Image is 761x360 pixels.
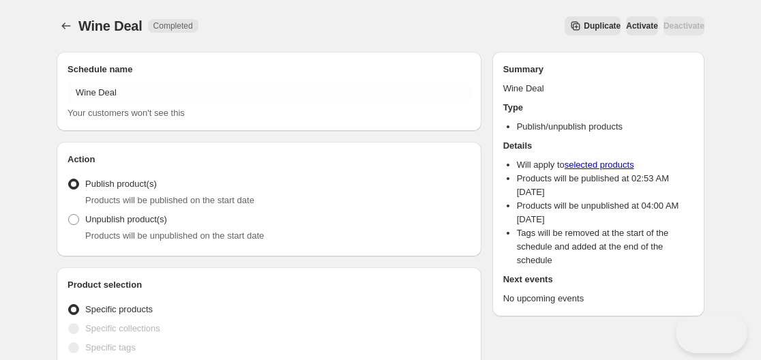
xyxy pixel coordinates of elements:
button: Activate [626,16,658,35]
span: Completed [153,20,193,31]
h2: Action [68,153,471,166]
h2: Type [503,101,693,115]
iframe: Toggle Customer Support [676,312,747,353]
span: Activate [626,20,658,31]
li: Products will be unpublished at 04:00 AM [DATE] [517,199,693,226]
span: Duplicate [584,20,621,31]
span: Specific collections [85,323,160,333]
p: Wine Deal [503,82,693,95]
button: Secondary action label [565,16,621,35]
button: Schedules [57,16,76,35]
span: Wine Deal [78,18,143,33]
h2: Details [503,139,693,153]
span: Products will be published on the start date [85,195,254,205]
li: Tags will be removed at the start of the schedule and added at the end of the schedule [517,226,693,267]
span: Your customers won't see this [68,108,185,118]
li: Products will be published at 02:53 AM [DATE] [517,172,693,199]
span: Specific products [85,304,153,314]
h2: Schedule name [68,63,471,76]
span: Unpublish product(s) [85,214,167,224]
h2: Product selection [68,278,471,292]
span: Specific tags [85,342,136,352]
li: Will apply to [517,158,693,172]
p: No upcoming events [503,292,693,305]
h2: Next events [503,273,693,286]
span: Products will be unpublished on the start date [85,230,264,241]
li: Publish/unpublish products [517,120,693,134]
span: Publish product(s) [85,179,157,189]
h2: Summary [503,63,693,76]
a: selected products [565,160,634,170]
